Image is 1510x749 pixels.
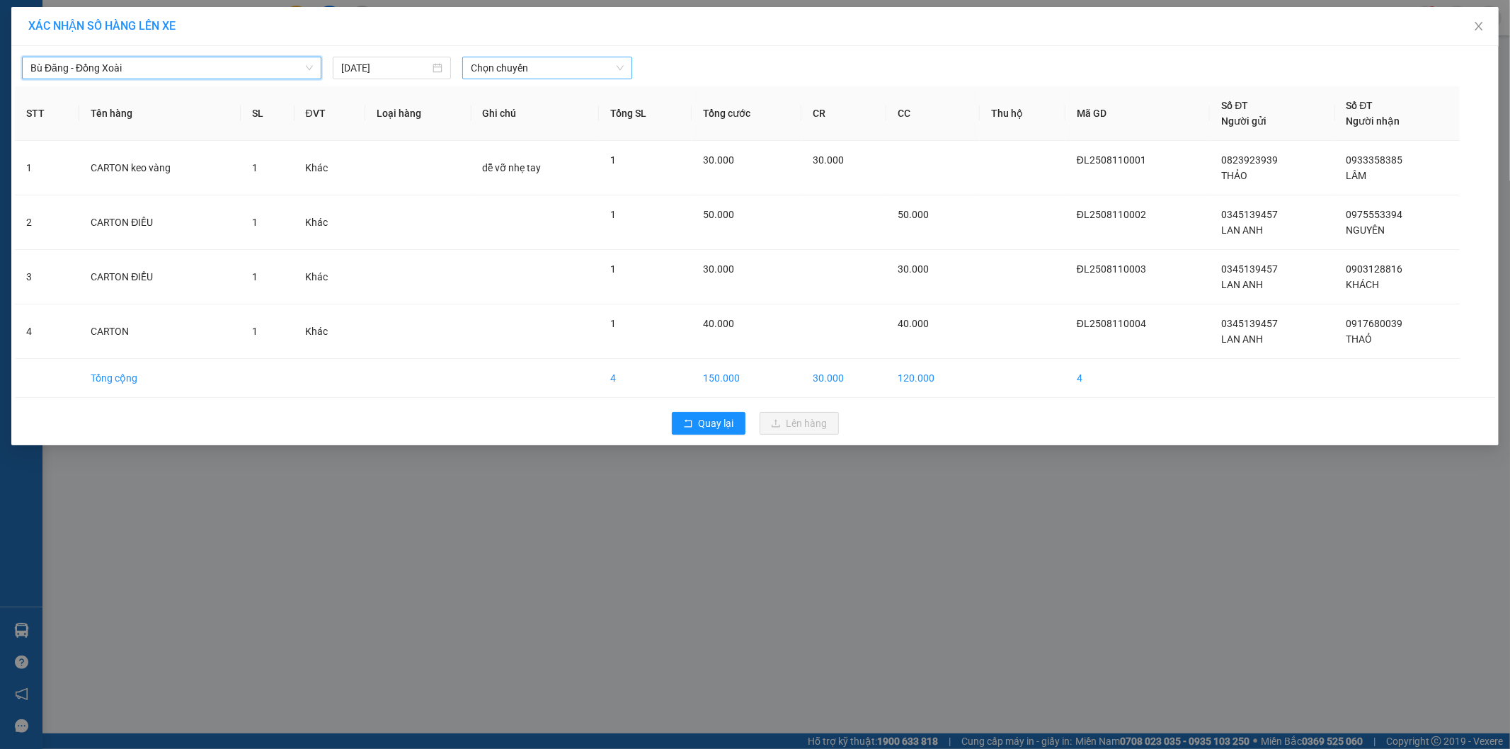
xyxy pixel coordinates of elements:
[610,209,616,220] span: 1
[1346,154,1403,166] span: 0933358385
[886,86,980,141] th: CC
[1346,333,1373,345] span: THAỎ
[1346,100,1373,111] span: Số ĐT
[1459,7,1499,47] button: Close
[1221,263,1278,275] span: 0345139457
[699,416,734,431] span: Quay lại
[1346,170,1367,181] span: LÂM
[898,209,929,220] span: 50.000
[599,86,691,141] th: Tổng SL
[15,304,79,359] td: 4
[1221,224,1263,236] span: LAN ANH
[1346,279,1380,290] span: KHÁCH
[898,263,929,275] span: 30.000
[886,359,980,398] td: 120.000
[1221,279,1263,290] span: LAN ANH
[241,86,294,141] th: SL
[1346,209,1403,220] span: 0975553394
[79,195,241,250] td: CARTON ĐIỀU
[672,412,745,435] button: rollbackQuay lại
[252,162,258,173] span: 1
[801,86,886,141] th: CR
[79,304,241,359] td: CARTON
[813,154,844,166] span: 30.000
[801,359,886,398] td: 30.000
[610,318,616,329] span: 1
[1077,209,1146,220] span: ĐL2508110002
[1346,263,1403,275] span: 0903128816
[252,271,258,282] span: 1
[15,86,79,141] th: STT
[1346,224,1385,236] span: NGUYÊN
[1346,115,1400,127] span: Người nhận
[703,209,734,220] span: 50.000
[692,86,802,141] th: Tổng cước
[1221,154,1278,166] span: 0823923939
[703,154,734,166] span: 30.000
[294,141,366,195] td: Khác
[28,19,176,33] span: XÁC NHẬN SỐ HÀNG LÊN XE
[1077,263,1146,275] span: ĐL2508110003
[252,217,258,228] span: 1
[703,263,734,275] span: 30.000
[294,195,366,250] td: Khác
[79,250,241,304] td: CARTON ĐIỀU
[365,86,471,141] th: Loại hàng
[1473,21,1485,32] span: close
[471,86,600,141] th: Ghi chú
[1346,318,1403,329] span: 0917680039
[1221,100,1248,111] span: Số ĐT
[252,326,258,337] span: 1
[1077,318,1146,329] span: ĐL2508110004
[1221,115,1266,127] span: Người gửi
[980,86,1065,141] th: Thu hộ
[610,154,616,166] span: 1
[294,304,366,359] td: Khác
[483,162,542,173] span: dễ vỡ nhẹ tay
[1221,318,1278,329] span: 0345139457
[683,418,693,430] span: rollback
[1221,170,1247,181] span: THẢO
[341,60,430,76] input: 11/08/2025
[1077,154,1146,166] span: ĐL2508110001
[1221,209,1278,220] span: 0345139457
[898,318,929,329] span: 40.000
[294,250,366,304] td: Khác
[599,359,691,398] td: 4
[692,359,802,398] td: 150.000
[703,318,734,329] span: 40.000
[15,141,79,195] td: 1
[15,195,79,250] td: 2
[15,250,79,304] td: 3
[471,57,624,79] span: Chọn chuyến
[79,359,241,398] td: Tổng cộng
[79,141,241,195] td: CARTON keo vàng
[1221,333,1263,345] span: LAN ANH
[294,86,366,141] th: ĐVT
[30,57,313,79] span: Bù Đăng - Đồng Xoài
[1065,359,1211,398] td: 4
[610,263,616,275] span: 1
[79,86,241,141] th: Tên hàng
[760,412,839,435] button: uploadLên hàng
[1065,86,1211,141] th: Mã GD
